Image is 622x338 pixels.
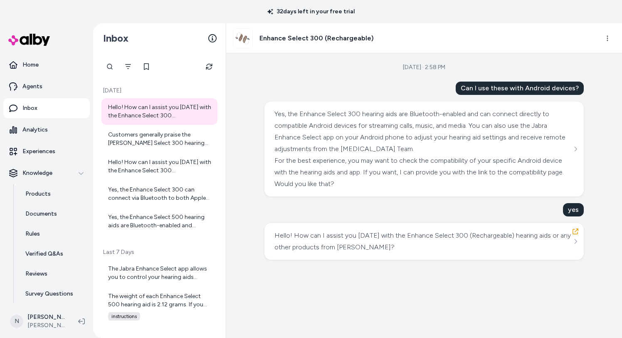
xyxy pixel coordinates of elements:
a: Hello! How can I assist you [DATE] with the Enhance Select 300 (Rechargeable) hearing aids or any... [101,153,217,180]
a: The Jabra Enhance Select app allows you to control your hearing aids directly from your mobile de... [101,260,217,286]
button: Knowledge [3,163,90,183]
span: [PERSON_NAME] [27,321,65,330]
a: Customers generally praise the [PERSON_NAME] Select 300 hearing aids for their discreet design, e... [101,126,217,152]
div: Yes, the Enhance Select 500 hearing aids are Bluetooth-enabled and compatible with many smartphon... [108,213,212,230]
p: Documents [25,210,57,218]
a: Reviews [17,264,90,284]
p: Knowledge [22,169,52,177]
p: Home [22,61,39,69]
div: The Jabra Enhance Select app allows you to control your hearing aids directly from your mobile de... [108,265,212,281]
p: Inbox [22,104,37,112]
a: Home [3,55,90,75]
h3: Enhance Select 300 (Rechargeable) [259,33,374,43]
div: Customers generally praise the [PERSON_NAME] Select 300 hearing aids for their discreet design, e... [108,131,212,147]
a: Hello! How can I assist you [DATE] with the Enhance Select 300 (Rechargeable) hearing aids or any... [101,98,217,125]
a: The weight of each Enhance Select 500 hearing aid is 2.12 grams. If you have any more questions a... [101,287,217,326]
a: Survey Questions [17,284,90,304]
a: Agents [3,77,90,97]
div: For the best experience, you may want to check the compatibility of your specific Android device ... [274,155,572,190]
p: Reviews [25,270,47,278]
p: Rules [25,230,40,238]
div: Yes, the Enhance Select 300 can connect via Bluetooth to both Apple and Android devices, allowing... [108,186,212,202]
a: Yes, the Enhance Select 500 hearing aids are Bluetooth-enabled and compatible with many smartphon... [101,208,217,235]
button: See more [570,144,580,154]
div: [DATE] · 2:58 PM [403,63,445,72]
div: Yes, the Enhance Select 300 hearing aids are Bluetooth-enabled and can connect directly to compat... [274,108,572,155]
a: Inbox [3,98,90,118]
a: Analytics [3,120,90,140]
p: Experiences [22,147,55,156]
a: Verified Q&As [17,244,90,264]
a: Experiences [3,142,90,162]
button: Refresh [201,58,217,75]
div: yes [563,203,584,216]
p: Survey Questions [25,290,73,298]
p: Verified Q&As [25,250,63,258]
p: [PERSON_NAME] [27,313,65,321]
div: The weight of each Enhance Select 500 hearing aid is 2.12 grams. If you have any more questions a... [108,292,212,309]
h2: Inbox [103,32,128,45]
div: Hello! How can I assist you [DATE] with the Enhance Select 300 (Rechargeable) hearing aids or any... [108,103,212,120]
div: Can I use these with Android devices? [456,82,584,95]
a: Products [17,184,90,204]
a: Yes, the Enhance Select 300 can connect via Bluetooth to both Apple and Android devices, allowing... [101,181,217,207]
p: [DATE] [101,87,217,95]
p: Analytics [22,126,48,134]
button: Filter [120,58,136,75]
p: Agents [22,82,42,91]
span: instructions [108,312,140,321]
img: sku_es300_bronze.jpg [233,29,252,48]
button: See more [570,236,580,246]
a: Rules [17,224,90,244]
p: Products [25,190,51,198]
a: Documents [17,204,90,224]
button: N[PERSON_NAME][PERSON_NAME] [5,308,72,335]
p: Last 7 Days [101,248,217,256]
div: Hello! How can I assist you [DATE] with the Enhance Select 300 (Rechargeable) hearing aids or any... [274,230,572,253]
span: N [10,315,23,328]
div: Hello! How can I assist you [DATE] with the Enhance Select 300 (Rechargeable) hearing aids or any... [108,158,212,175]
p: 32 days left in your free trial [262,7,360,16]
img: alby Logo [8,34,50,46]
